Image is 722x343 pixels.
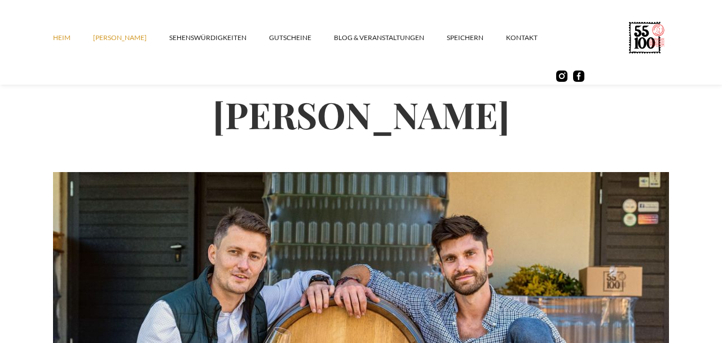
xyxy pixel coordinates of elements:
[213,90,510,138] font: [PERSON_NAME]
[269,21,334,55] a: Gutscheine
[506,21,560,55] a: Kontakt
[334,21,447,55] a: Blog & Veranstaltungen
[53,33,71,42] font: Heim
[447,33,483,42] font: SPEICHERN
[93,21,169,55] a: [PERSON_NAME]
[53,21,93,55] a: Heim
[334,33,424,42] font: Blog & Veranstaltungen
[169,21,269,55] a: SEHENSWÜRDIGKEITEN
[447,21,506,55] a: SPEICHERN
[506,33,538,42] font: Kontakt
[269,33,311,42] font: Gutscheine
[93,33,147,42] font: [PERSON_NAME]
[169,33,246,42] font: SEHENSWÜRDIGKEITEN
